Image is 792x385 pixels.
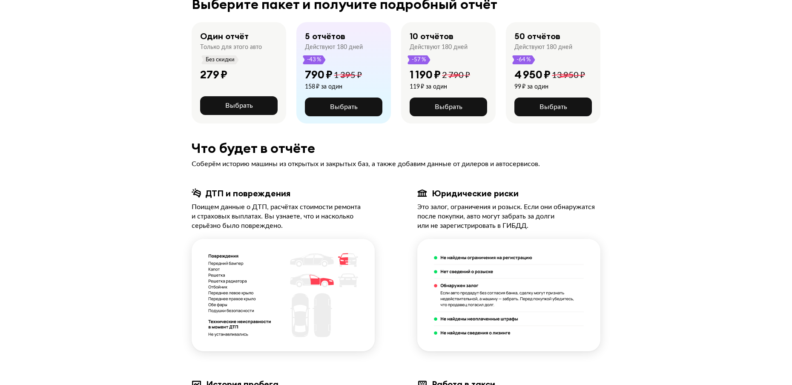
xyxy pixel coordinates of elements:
div: Что будет в отчёте [192,141,600,156]
div: Юридические риски [432,188,519,199]
div: 99 ₽ за один [514,83,585,91]
span: 1 395 ₽ [334,71,362,80]
span: Выбрать [435,103,462,110]
div: Один отчёт [200,31,249,42]
span: Выбрать [539,103,567,110]
div: Соберём историю машины из открытых и закрытых баз, а также добавим данные от дилеров и автосервисов. [192,159,600,169]
div: 1 190 ₽ [410,68,441,81]
div: ДТП и повреждения [205,188,290,199]
div: Поищем данные о ДТП, расчётах стоимости ремонта и страховых выплатах. Вы узнаете, что и насколько... [192,202,375,230]
div: 50 отчётов [514,31,560,42]
span: 13 950 ₽ [552,71,585,80]
div: Это залог, ограничения и розыск. Если они обнаружатся после покупки, авто могут забрать за долги ... [417,202,600,230]
span: Выбрать [225,102,253,109]
span: Выбрать [330,103,358,110]
span: -57 % [411,55,427,64]
button: Выбрать [200,96,278,115]
div: 5 отчётов [305,31,345,42]
div: 119 ₽ за один [410,83,470,91]
div: Действуют 180 дней [410,43,468,51]
div: 158 ₽ за один [305,83,362,91]
div: 10 отчётов [410,31,453,42]
div: 790 ₽ [305,68,333,81]
button: Выбрать [514,98,592,116]
span: -64 % [516,55,531,64]
button: Выбрать [305,98,382,116]
span: -43 % [307,55,322,64]
span: 2 790 ₽ [442,71,470,80]
span: Без скидки [205,55,235,64]
div: 4 950 ₽ [514,68,551,81]
div: 279 ₽ [200,68,227,81]
button: Выбрать [410,98,487,116]
div: Действуют 180 дней [305,43,363,51]
div: Только для этого авто [200,43,262,51]
div: Действуют 180 дней [514,43,572,51]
